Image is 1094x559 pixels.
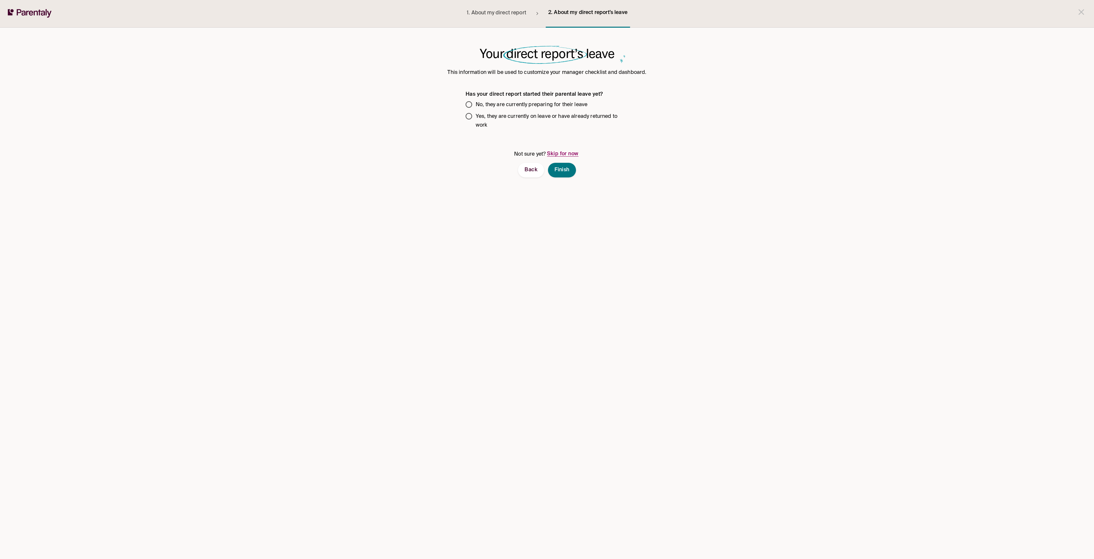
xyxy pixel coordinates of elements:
button: Finish [548,163,576,177]
p: 2. About my direct report’s leave [548,8,627,17]
h6: This information will be used to customize your manager checklist and dashboard. [447,70,646,76]
span: Finish [554,167,569,174]
button: Back [518,163,544,177]
h5: Has your direct report started their parental leave yet? [466,91,628,98]
span: No, they are currently preparing for their leave [476,101,587,109]
p: Not sure yet? [514,146,580,163]
span: Back [525,167,538,174]
span: Yes, they are currently on leave or have already returned to work [476,112,623,130]
p: 1. About my direct report [467,9,526,18]
h1: Your direct report’s [480,46,615,62]
span: leave [586,46,615,62]
button: Skip for now [546,146,580,163]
